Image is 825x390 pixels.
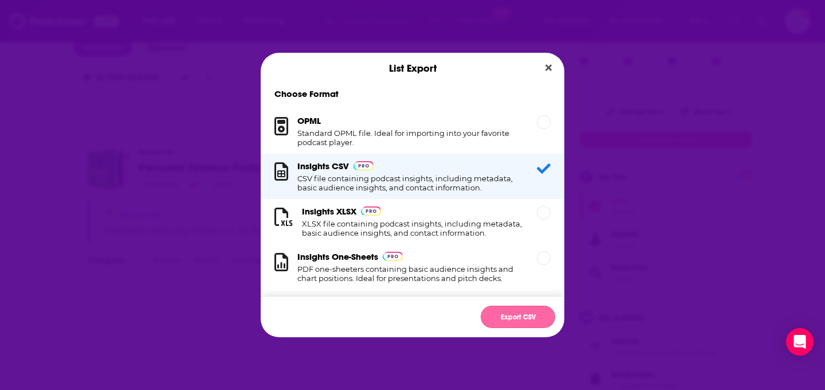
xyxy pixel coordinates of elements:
[297,115,321,126] h3: OPML
[302,219,523,237] h1: XLSX file containing podcast insights, including metadata, basic audience insights, and contact i...
[353,161,374,170] img: Podchaser Pro
[297,128,523,147] h1: Standard OPML file. Ideal for importing into your favorite podcast player.
[297,161,349,171] h3: Insights CSV
[786,328,814,356] div: Open Intercom Messenger
[302,206,356,217] h3: Insights XLSX
[361,206,381,216] img: Podchaser Pro
[297,251,378,262] h3: Insights One-Sheets
[261,88,564,99] h1: Choose Format
[541,61,556,75] button: Close
[297,174,523,192] h1: CSV file containing podcast insights, including metadata, basic audience insights, and contact in...
[383,252,403,261] img: Podchaser Pro
[297,264,523,283] h1: PDF one-sheeters containing basic audience insights and chart positions. Ideal for presentations ...
[481,306,555,328] button: Export CSV
[261,53,564,84] div: List Export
